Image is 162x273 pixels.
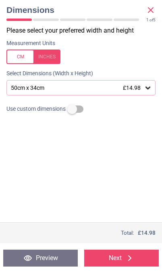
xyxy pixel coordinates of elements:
div: Total: [6,229,156,237]
button: Next [84,250,159,267]
span: 1 [146,18,149,22]
button: Preview [3,250,78,267]
span: Use custom dimensions [6,105,66,113]
div: 50cm x 34cm [10,85,144,91]
span: £14.98 [123,85,141,91]
span: Dimensions [6,4,146,16]
span: 14.98 [141,230,156,236]
div: of 5 [146,17,156,23]
p: Please select your preferred width and height [6,26,162,35]
label: Measurement Units [6,39,55,48]
span: £ [138,229,156,237]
